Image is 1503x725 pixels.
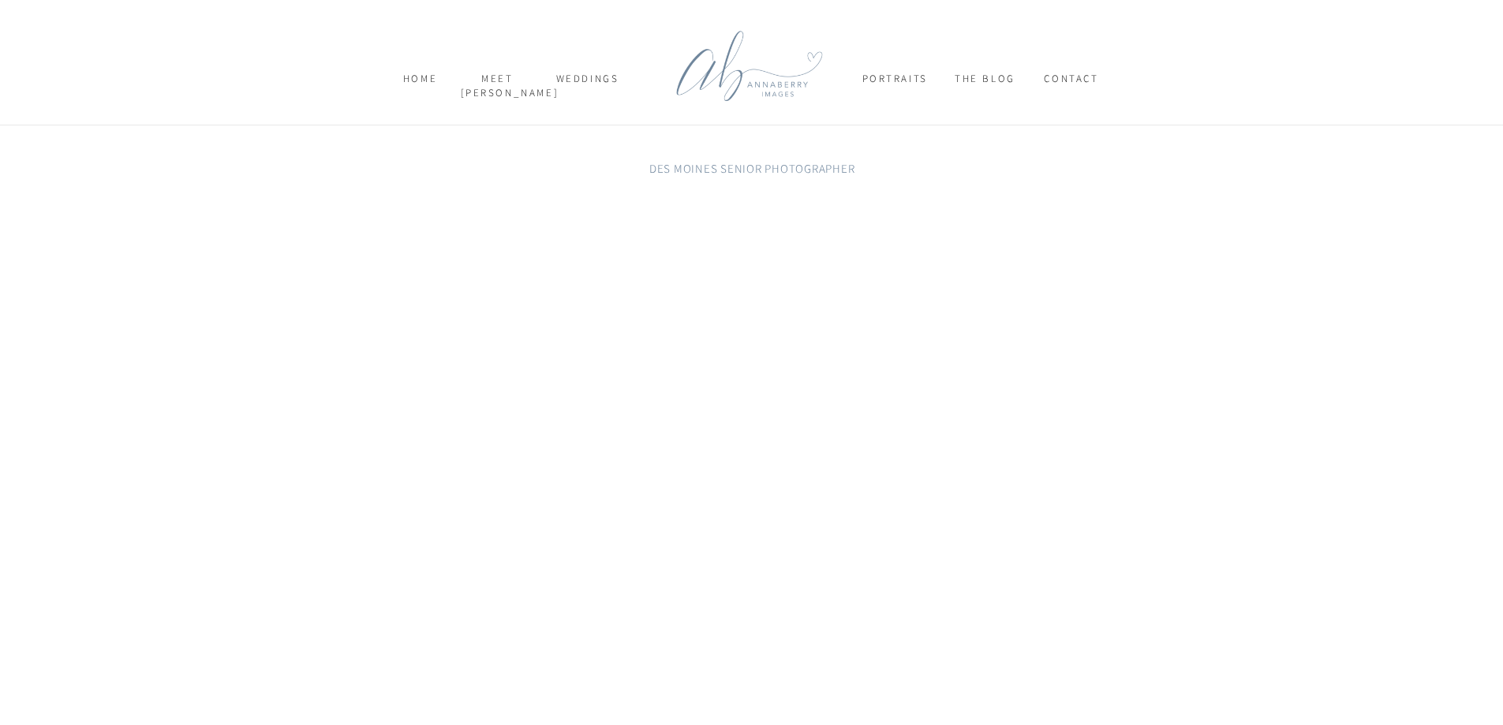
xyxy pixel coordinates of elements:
[549,72,626,99] a: weddings
[945,72,1026,99] a: THE BLOG
[461,72,535,99] a: meet [PERSON_NAME]
[862,72,927,99] a: Portraits
[1033,72,1111,99] a: CONTACT
[597,160,907,186] h1: Des Moines Senior photographer
[394,72,447,99] a: home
